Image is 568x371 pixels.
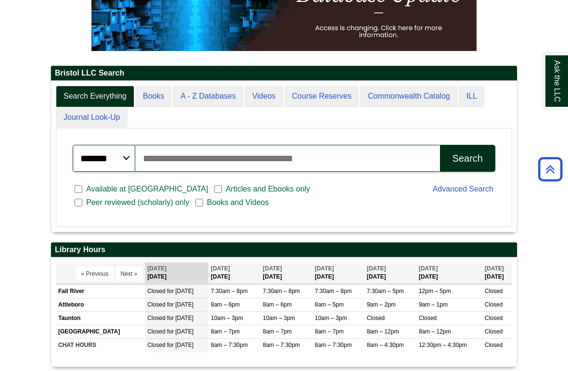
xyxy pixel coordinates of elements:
span: 10am – 3pm [263,315,295,321]
th: [DATE] [416,262,482,284]
span: Closed [147,342,165,348]
span: 8am – 7pm [263,328,292,335]
a: Course Reserves [284,86,360,107]
td: Taunton [56,312,145,325]
span: Closed [147,288,165,294]
input: Available at [GEOGRAPHIC_DATA] [75,185,82,193]
th: [DATE] [364,262,416,284]
td: Fall River [56,284,145,298]
span: for [DATE] [167,328,194,335]
span: 8am – 7:30pm [211,342,248,348]
span: [DATE] [263,265,282,272]
span: for [DATE] [167,301,194,308]
span: Peer reviewed (scholarly) only [82,197,193,208]
span: 7:30am – 8pm [315,288,352,294]
span: Articles and Ebooks only [222,183,314,195]
button: « Previous [76,267,114,281]
a: Back to Top [535,163,566,176]
span: Closed [147,301,165,308]
a: Videos [245,86,284,107]
td: [GEOGRAPHIC_DATA] [56,325,145,339]
a: ILL [459,86,485,107]
span: Closed [147,315,165,321]
span: 8am – 7:30pm [315,342,352,348]
span: 10am – 3pm [211,315,243,321]
span: 7:30am – 8pm [211,288,248,294]
td: Attleboro [56,298,145,312]
span: [DATE] [485,265,504,272]
th: [DATE] [145,262,208,284]
span: 9am – 1pm [419,301,448,308]
span: Closed [147,328,165,335]
span: 7:30am – 8pm [263,288,300,294]
span: 8am – 7:30pm [263,342,300,348]
span: 8am – 12pm [367,328,399,335]
a: Advanced Search [433,185,493,193]
a: A - Z Databases [173,86,244,107]
th: [DATE] [312,262,364,284]
th: [DATE] [260,262,312,284]
span: for [DATE] [167,288,194,294]
span: Closed [419,315,437,321]
th: [DATE] [482,262,512,284]
a: Books [135,86,172,107]
span: Available at [GEOGRAPHIC_DATA] [82,183,212,195]
div: Search [452,153,483,164]
input: Peer reviewed (scholarly) only [75,198,82,207]
span: 9am – 2pm [367,301,396,308]
span: Closed [485,301,503,308]
a: Search Everything [56,86,134,107]
span: Closed [485,342,503,348]
h2: Library Hours [51,243,517,257]
a: Journal Look-Up [56,107,128,128]
span: 8am – 12pm [419,328,451,335]
span: [DATE] [315,265,334,272]
input: Articles and Ebooks only [214,185,222,193]
span: Closed [485,315,503,321]
a: Commonwealth Catalog [360,86,458,107]
span: Closed [485,288,503,294]
span: 12:30pm – 4:30pm [419,342,467,348]
button: Next » [116,267,143,281]
span: Closed [485,328,503,335]
span: for [DATE] [167,342,194,348]
input: Books and Videos [195,198,203,207]
span: 7:30am – 5pm [367,288,404,294]
span: 8am – 5pm [315,301,344,308]
span: Closed [367,315,385,321]
span: for [DATE] [167,315,194,321]
span: 8am – 6pm [263,301,292,308]
span: 8am – 4:30pm [367,342,404,348]
span: [DATE] [367,265,386,272]
span: [DATE] [211,265,230,272]
h2: Bristol LLC Search [51,66,517,81]
span: [DATE] [147,265,167,272]
th: [DATE] [208,262,260,284]
span: Books and Videos [203,197,273,208]
span: 10am – 3pm [315,315,347,321]
span: [DATE] [419,265,438,272]
span: 8am – 7pm [315,328,344,335]
button: Search [440,145,495,172]
span: 8am – 7pm [211,328,240,335]
span: 8am – 6pm [211,301,240,308]
span: 12pm – 5pm [419,288,451,294]
td: CHAT HOURS [56,339,145,352]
